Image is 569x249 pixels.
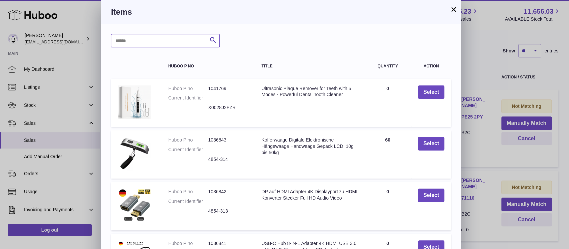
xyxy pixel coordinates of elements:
[168,147,208,153] dt: Current Identifier
[168,198,208,205] dt: Current Identifier
[418,189,444,202] button: Select
[208,208,248,214] dd: 4854-313
[255,57,364,75] th: Title
[364,130,411,179] td: 60
[168,95,208,101] dt: Current Identifier
[418,85,444,99] button: Select
[364,79,411,127] td: 0
[168,189,208,195] dt: Huboo P no
[208,189,248,195] dd: 1036842
[450,5,458,13] button: ×
[118,189,151,222] img: DP auf HDMI Adapter 4K Displayport zu HDMI Konverter Stecker Full HD Audio Video
[118,85,151,119] img: Ultrasonic Plaque Remover for Teeth with 5 Modes - Powerful Dental Tooth Cleaner
[261,189,357,201] div: DP auf HDMI Adapter 4K Displayport zu HDMI Konverter Stecker Full HD Audio Video
[411,57,451,75] th: Action
[418,137,444,151] button: Select
[168,240,208,247] dt: Huboo P no
[111,7,451,17] h3: Items
[364,182,411,230] td: 0
[364,57,411,75] th: Quantity
[208,156,248,163] dd: 4854-314
[168,85,208,92] dt: Huboo P no
[261,137,357,156] div: Kofferwaage Digitale Elektronische Hängewaage Handwaage Gepäck LCD, 10g bis 50kg
[208,104,248,111] dd: X0028J2FZR
[261,85,357,98] div: Ultrasonic Plaque Remover for Teeth with 5 Modes - Powerful Dental Tooth Cleaner
[208,240,248,247] dd: 1036841
[208,85,248,92] dd: 1041769
[162,57,255,75] th: Huboo P no
[118,137,151,170] img: Kofferwaage Digitale Elektronische Hängewaage Handwaage Gepäck LCD, 10g bis 50kg
[208,137,248,143] dd: 1036843
[168,137,208,143] dt: Huboo P no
